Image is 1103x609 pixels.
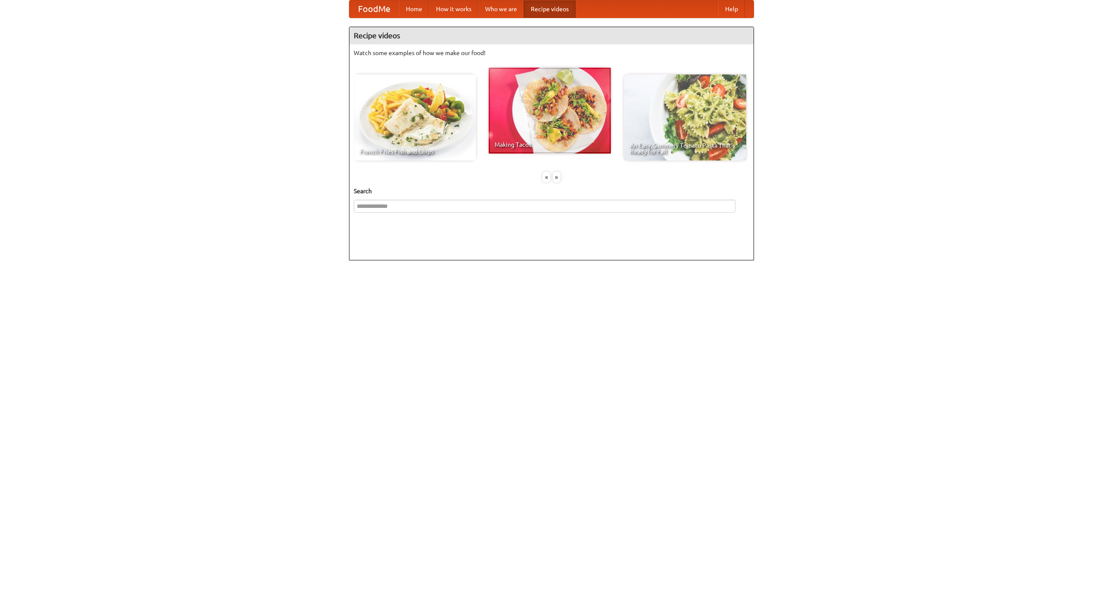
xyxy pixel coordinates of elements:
[718,0,745,18] a: Help
[630,142,740,155] span: An Easy, Summery Tomato Pasta That's Ready for Fall
[429,0,478,18] a: How it works
[354,74,476,161] a: French Fries Fish and Chips
[349,0,399,18] a: FoodMe
[553,172,561,182] div: »
[524,0,576,18] a: Recipe videos
[624,74,746,161] a: An Easy, Summery Tomato Pasta That's Ready for Fall
[495,142,605,148] span: Making Tacos
[478,0,524,18] a: Who we are
[354,187,749,195] h5: Search
[360,148,470,155] span: French Fries Fish and Chips
[354,49,749,57] p: Watch some examples of how we make our food!
[489,68,611,154] a: Making Tacos
[542,172,550,182] div: «
[399,0,429,18] a: Home
[349,27,754,44] h4: Recipe videos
